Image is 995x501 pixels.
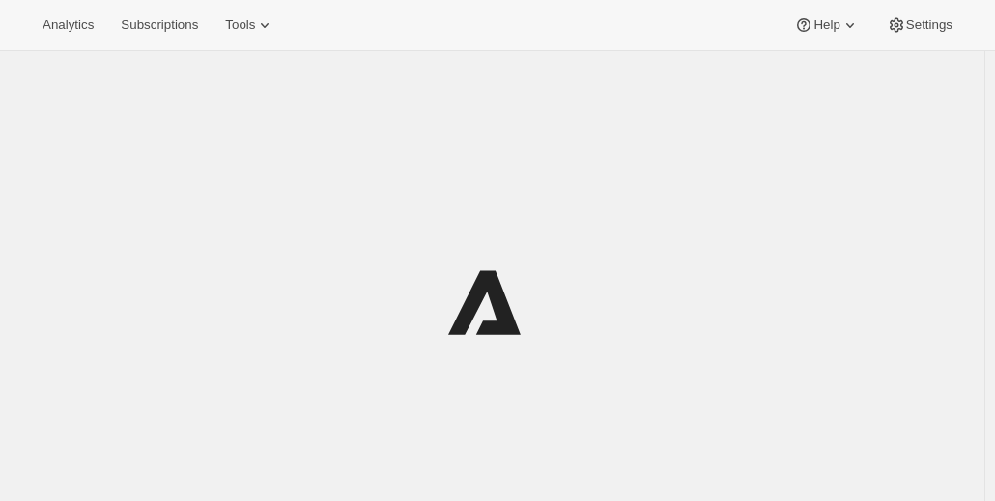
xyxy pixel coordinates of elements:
button: Help [782,12,870,39]
span: Tools [225,17,255,33]
button: Subscriptions [109,12,210,39]
button: Analytics [31,12,105,39]
span: Analytics [43,17,94,33]
button: Settings [875,12,964,39]
span: Subscriptions [121,17,198,33]
span: Help [813,17,839,33]
span: Settings [906,17,952,33]
button: Tools [213,12,286,39]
